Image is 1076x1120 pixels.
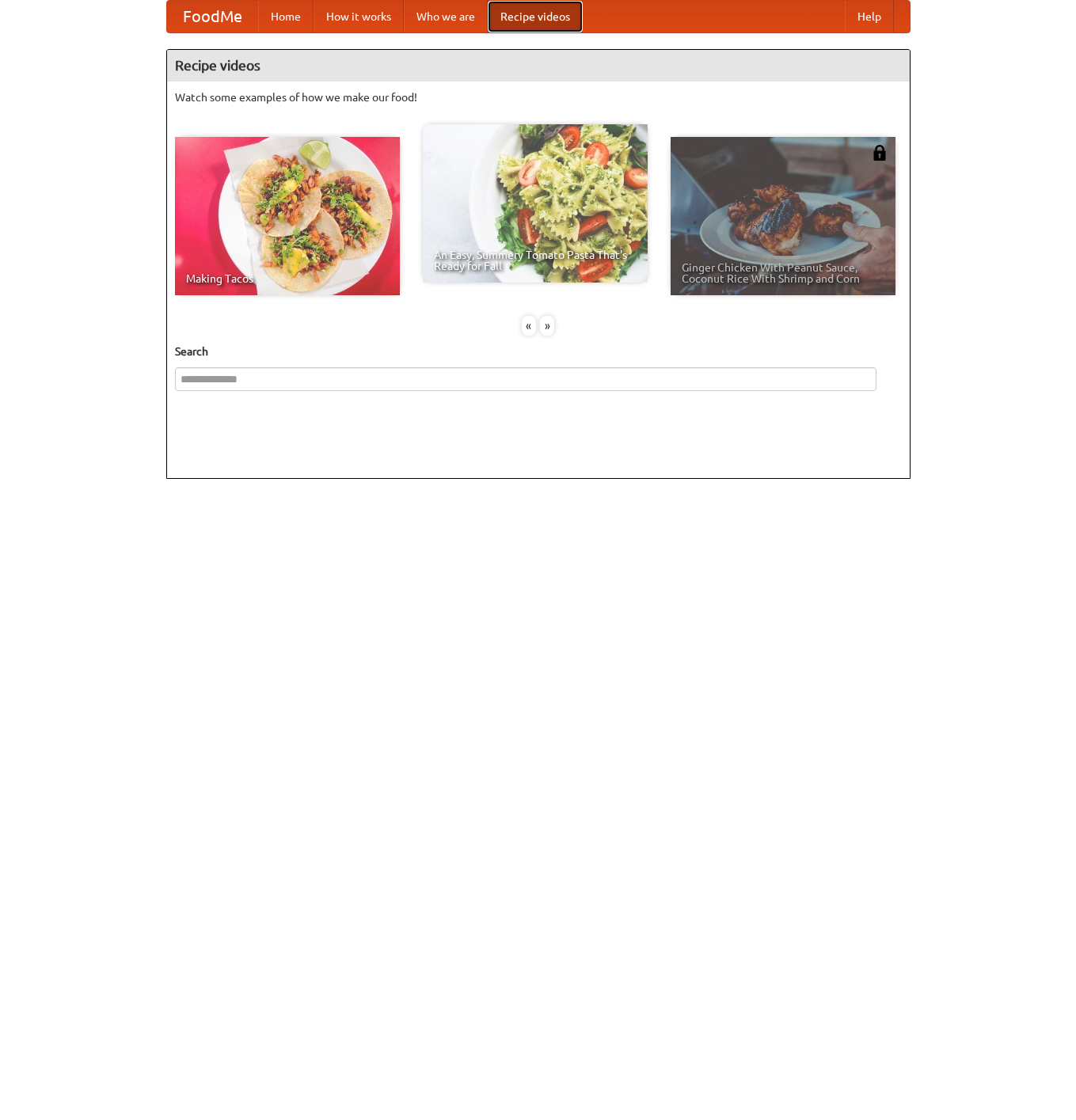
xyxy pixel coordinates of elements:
a: Recipe videos [488,1,583,32]
a: Help [845,1,894,32]
img: 483408.png [872,145,888,161]
a: Who we are [404,1,488,32]
a: Making Tacos [175,137,400,295]
span: An Easy, Summery Tomato Pasta That's Ready for Fall [434,249,637,271]
div: » [540,316,554,336]
p: Watch some examples of how we make our food! [175,89,902,105]
h5: Search [175,344,902,359]
a: An Easy, Summery Tomato Pasta That's Ready for Fall [423,124,648,283]
a: FoodMe [167,1,258,32]
div: « [522,316,536,336]
h4: Recipe videos [167,50,910,82]
a: How it works [314,1,404,32]
span: Making Tacos [186,273,389,284]
a: Home [258,1,314,32]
